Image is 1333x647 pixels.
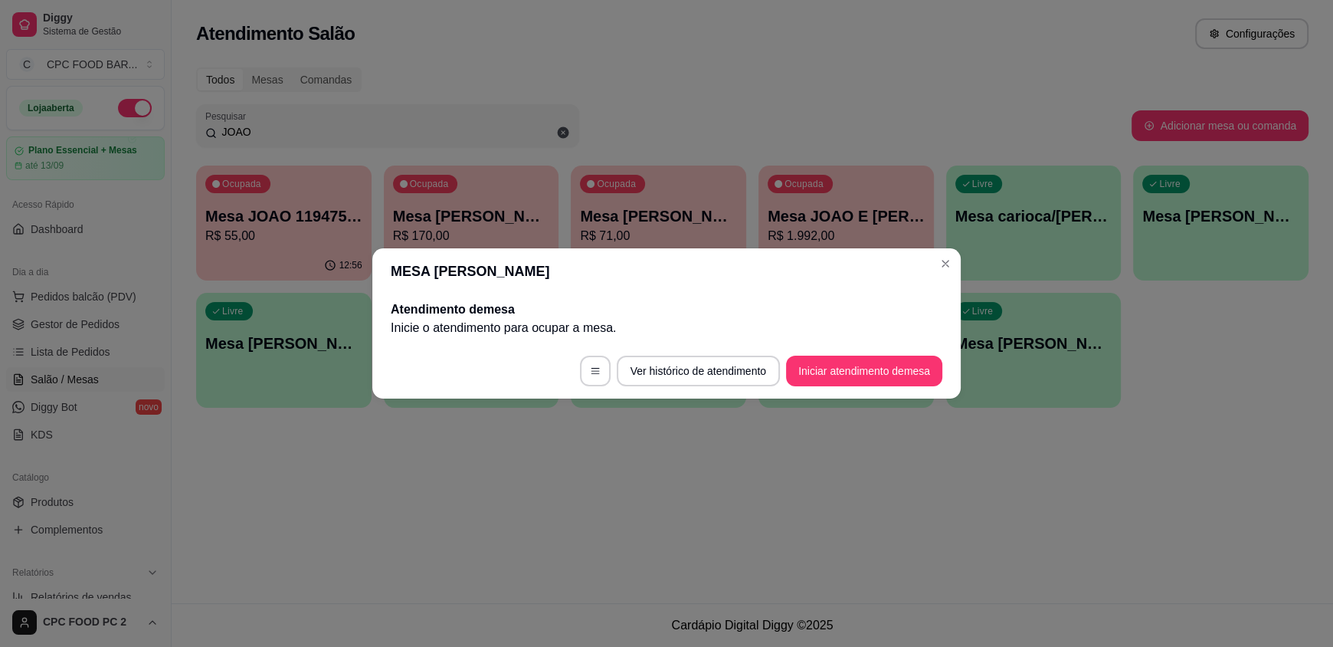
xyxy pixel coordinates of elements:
h2: Atendimento de mesa [391,301,942,319]
p: Inicie o atendimento para ocupar a mesa . [391,319,942,337]
button: Ver histórico de atendimento [617,356,780,386]
button: Iniciar atendimento demesa [786,356,942,386]
button: Close [933,251,958,276]
header: MESA [PERSON_NAME] [372,248,961,294]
